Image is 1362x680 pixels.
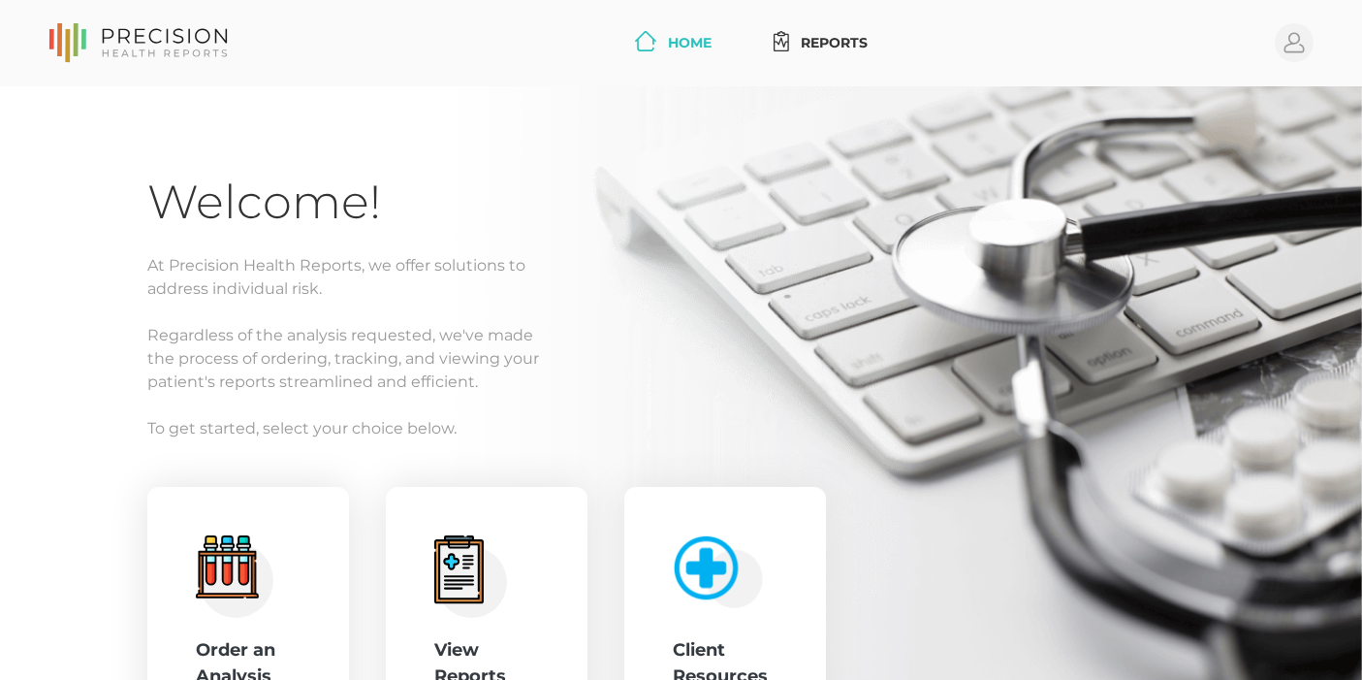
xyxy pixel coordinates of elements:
[766,25,875,61] a: Reports
[147,174,1215,231] h1: Welcome!
[664,527,764,609] img: client-resource.c5a3b187.png
[147,417,1215,440] p: To get started, select your choice below.
[147,324,1215,394] p: Regardless of the analysis requested, we've made the process of ordering, tracking, and viewing y...
[147,254,1215,301] p: At Precision Health Reports, we offer solutions to address individual risk.
[627,25,719,61] a: Home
